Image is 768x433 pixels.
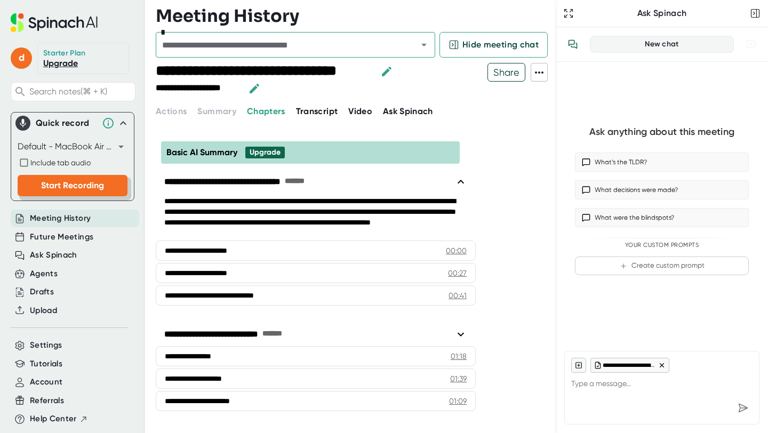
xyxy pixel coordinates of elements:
[448,268,467,278] div: 00:27
[417,37,431,52] button: Open
[36,118,97,129] div: Quick record
[156,106,187,116] span: Actions
[383,105,433,118] button: Ask Spinach
[589,126,734,138] div: Ask anything about this meeting
[43,49,86,58] div: Starter Plan
[43,58,78,68] a: Upgrade
[575,256,749,275] button: Create custom prompt
[348,105,372,118] button: Video
[30,395,64,407] button: Referrals
[575,208,749,227] button: What were the blindspots?
[29,86,132,97] span: Search notes (⌘ + K)
[561,6,576,21] button: Expand to Ask Spinach page
[462,38,539,51] span: Hide meeting chat
[247,106,285,116] span: Chapters
[197,106,236,116] span: Summary
[488,63,525,82] span: Share
[30,268,58,280] button: Agents
[250,148,281,157] div: Upgrade
[18,175,127,196] button: Start Recording
[41,180,104,190] span: Start Recording
[439,32,548,58] button: Hide meeting chat
[296,105,338,118] button: Transcript
[446,245,467,256] div: 00:00
[30,231,93,243] button: Future Meetings
[451,351,467,362] div: 01:18
[449,290,467,301] div: 00:41
[30,286,54,298] button: Drafts
[15,113,130,134] div: Quick record
[733,398,753,418] div: Send message
[597,39,727,49] div: New chat
[487,63,525,82] button: Share
[166,147,237,157] span: Basic AI Summary
[197,105,236,118] button: Summary
[30,358,62,370] button: Tutorials
[575,153,749,172] button: What’s the TLDR?
[18,156,127,169] div: Record both your microphone and the audio from your browser tab (e.g., videos, meetings, etc.)
[30,413,88,425] button: Help Center
[576,8,748,19] div: Ask Spinach
[18,138,127,155] div: Default - MacBook Air Microphone (Built-in)
[575,242,749,249] div: Your Custom Prompts
[450,373,467,384] div: 01:39
[562,34,583,55] button: View conversation history
[30,212,91,224] button: Meeting History
[30,413,77,425] span: Help Center
[383,106,433,116] span: Ask Spinach
[156,6,299,26] h3: Meeting History
[156,105,187,118] button: Actions
[575,180,749,199] button: What decisions were made?
[748,6,763,21] button: Close conversation sidebar
[11,47,32,69] span: d
[30,158,91,167] span: Include tab audio
[296,106,338,116] span: Transcript
[30,339,62,351] button: Settings
[247,105,285,118] button: Chapters
[348,106,372,116] span: Video
[449,396,467,406] div: 01:09
[30,304,57,317] button: Upload
[30,376,62,388] button: Account
[30,249,77,261] button: Ask Spinach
